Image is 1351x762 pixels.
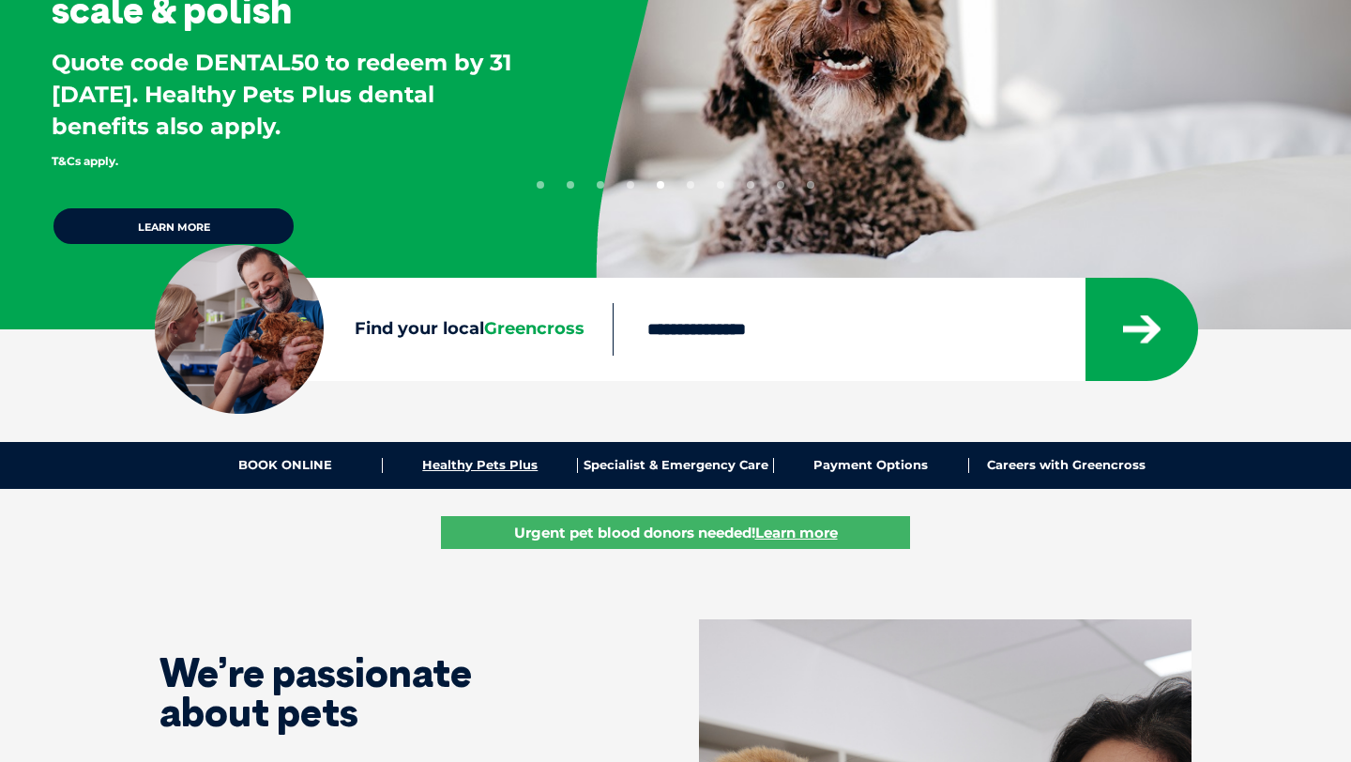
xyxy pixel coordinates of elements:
button: 3 of 10 [597,181,604,189]
a: Specialist & Emergency Care [578,458,773,473]
button: 2 of 10 [567,181,574,189]
label: Find your local [155,315,613,343]
a: Learn more [52,206,296,246]
a: Careers with Greencross [969,458,1163,473]
button: 6 of 10 [687,181,694,189]
span: T&Cs apply. [52,154,118,168]
h1: We’re passionate about pets [159,653,554,732]
button: 9 of 10 [777,181,784,189]
button: 4 of 10 [627,181,634,189]
p: Quote code DENTAL50 to redeem by 31 [DATE]. Healthy Pets Plus dental benefits also apply. [52,47,535,173]
button: 5 of 10 [657,181,664,189]
button: 1 of 10 [537,181,544,189]
button: 8 of 10 [747,181,754,189]
a: Healthy Pets Plus [383,458,578,473]
button: 10 of 10 [807,181,814,189]
u: Learn more [755,524,838,541]
a: BOOK ONLINE [188,458,383,473]
button: 7 of 10 [717,181,724,189]
a: Payment Options [774,458,969,473]
span: Greencross [484,318,584,339]
a: Urgent pet blood donors needed!Learn more [441,516,910,549]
